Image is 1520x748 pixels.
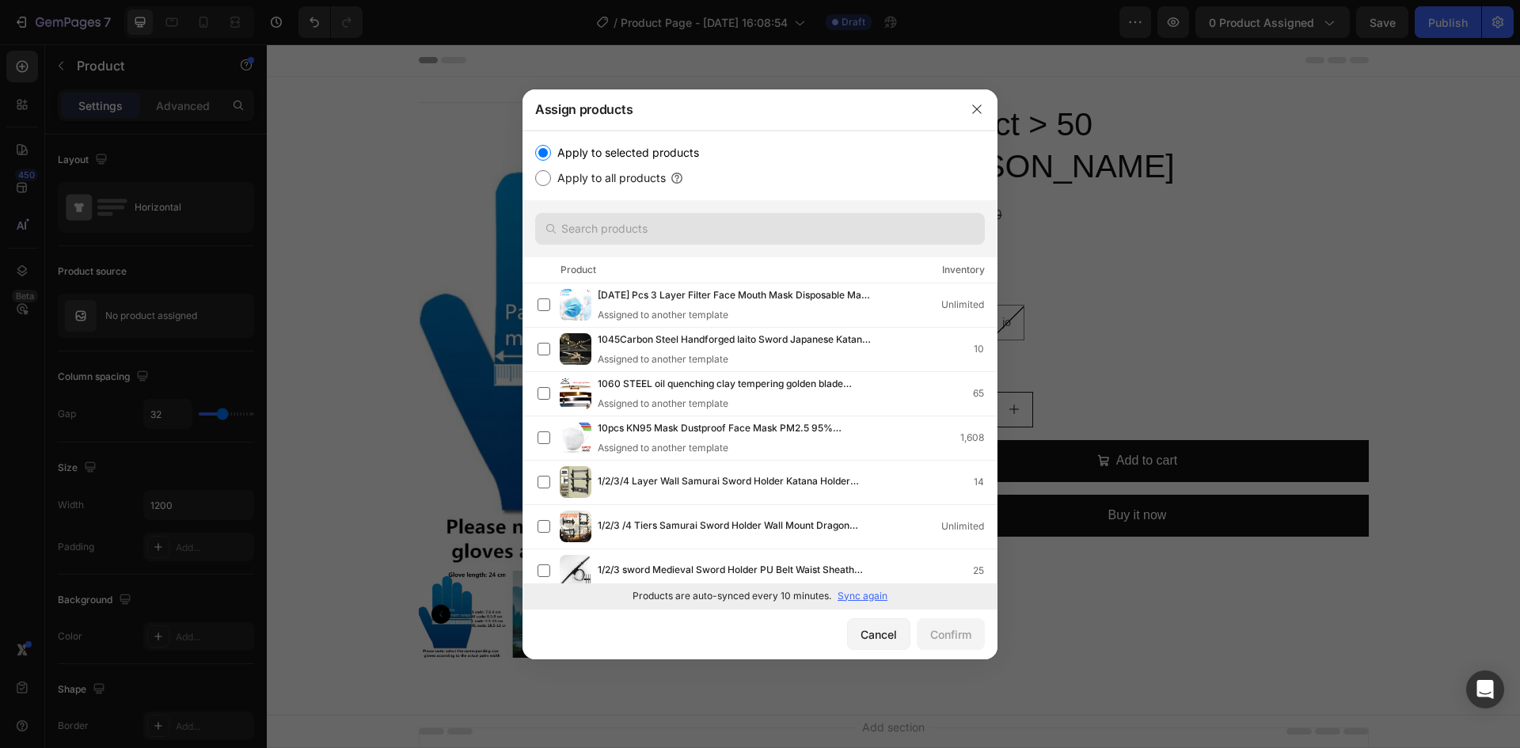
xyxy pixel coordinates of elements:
[560,262,596,278] div: Product
[598,441,899,455] div: Assigned to another template
[598,473,873,491] span: 1/2/3/4 Layer Wall Samurai Sword Holder Katana Holder Stand Hanger Mounting Bracket Storage Rack ...
[598,287,873,305] span: [DATE] Pcs 3 Layer Filter Face Mouth Mask Disposable Mask Non woven Safe Breathable Masks Anti Du...
[942,262,985,278] div: Inventory
[735,271,744,284] span: jo
[687,158,736,184] div: $168.00
[973,563,997,579] div: 25
[960,430,997,446] div: 1,608
[560,289,591,321] img: product-img
[930,626,971,643] div: Confirm
[640,58,1102,146] h2: Product > 50 [PERSON_NAME]
[522,89,956,130] div: Assign products
[598,420,873,438] span: 10pcs KN95 Mask Dustproof Face Mask PM2.5 95% Filtration 3 Filter Bacterial Protective N95 Mouth ...
[560,333,591,365] img: product-img
[654,271,658,284] span: r
[598,376,873,393] span: 1060 STEEL oil quenching clay tempering golden blade handmade katana sword
[640,348,676,382] button: decrement
[560,466,591,498] img: product-img
[560,378,591,409] img: product-img
[560,422,591,454] img: product-img
[838,589,887,603] p: Sync again
[691,271,702,284] span: ihi
[640,450,1102,492] button: Buy it now
[941,297,997,313] div: Unlimited
[847,618,910,650] button: Cancel
[640,309,1102,335] div: Quantity
[842,460,900,483] div: Buy it now
[974,341,997,357] div: 10
[560,511,591,542] img: product-img
[560,555,591,587] img: product-img
[1466,670,1504,708] div: Open Intercom Messenger
[974,474,997,490] div: 14
[551,143,699,162] label: Apply to selected products
[165,560,184,579] button: Carousel Back Arrow
[633,589,831,603] p: Products are auto-synced every 10 minutes.
[522,131,997,609] div: />
[676,348,730,382] input: quantity
[598,562,873,579] span: 1/2/3 sword Medieval Sword Holder PU Belt Waist Sheath Adult Men Larp Warrior Cosplay Leather Buc...
[583,560,602,579] button: Carousel Next Arrow
[941,518,997,534] div: Unlimited
[598,397,899,411] div: Assigned to another template
[551,169,666,188] label: Apply to all products
[598,352,899,366] div: Assigned to another template
[535,213,985,245] input: Search products
[973,385,997,401] div: 65
[861,626,897,643] div: Cancel
[598,308,899,322] div: Assigned to another template
[730,348,766,382] button: increment
[640,232,663,254] legend: dr: r
[598,518,873,535] span: 1/2/3 /4 Tiers Samurai Sword Holder Wall Mount Dragon Japanese Samurai Sword Katana Holder Stand ...
[640,396,1102,438] button: Add to cart
[640,158,682,184] div: $65.00
[598,332,873,349] span: 1045Carbon Steel Handforged Iaito Sword Japanese Katana For Dojo Practice Training Iron Tsuba Pri...
[917,618,985,650] button: Confirm
[849,405,910,428] div: Add to cart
